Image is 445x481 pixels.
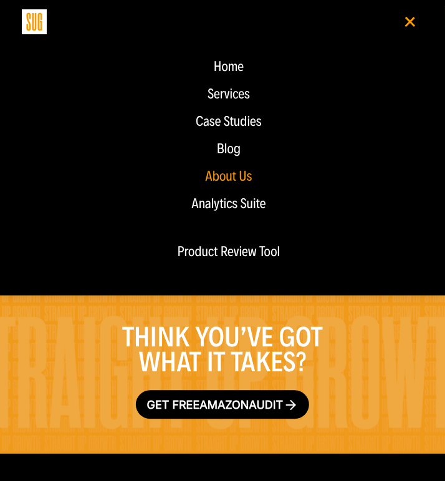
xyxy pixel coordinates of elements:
[34,87,423,102] div: Services
[28,80,429,108] a: Services
[28,53,429,80] a: Home
[34,141,423,156] div: Blog
[28,236,429,265] a: Product Review Tool
[41,244,416,259] div: Product Review Tool
[28,135,429,163] a: Blog
[398,11,423,32] button: Toggle navigation
[34,196,423,211] div: Analytics Suite
[138,346,307,379] span: what it takes?
[34,59,423,74] div: Home
[22,9,47,34] img: Sug
[28,190,429,217] a: Analytics Suite
[34,169,423,184] div: About Us
[28,163,429,190] a: About Us
[136,390,310,419] a: Get freeAmazonaudit
[34,114,423,129] div: Case Studies
[28,108,429,135] a: Case Studies
[199,399,249,412] span: Amazon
